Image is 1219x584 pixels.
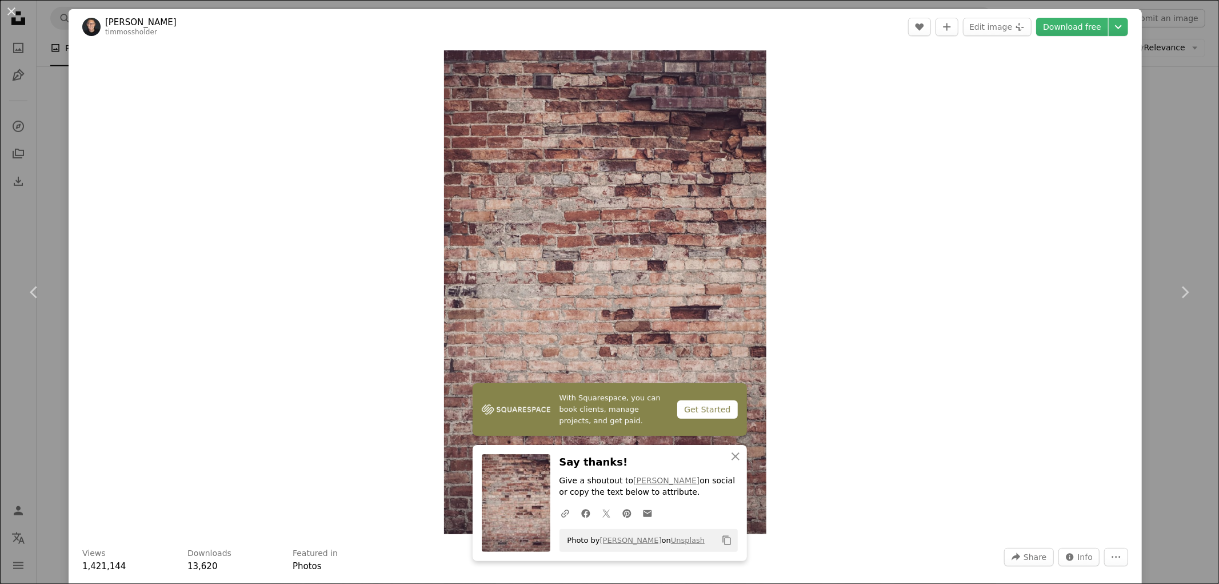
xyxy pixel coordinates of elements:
[677,400,737,419] div: Get Started
[562,531,705,550] span: Photo by on
[473,383,747,436] a: With Squarespace, you can book clients, manage projects, and get paid.Get Started
[575,502,596,525] a: Share on Facebook
[1058,548,1100,566] button: Stats about this image
[293,548,338,559] h3: Featured in
[482,401,550,418] img: file-1747939142011-51e5cc87e3c9
[617,502,637,525] a: Share on Pinterest
[1104,548,1128,566] button: More Actions
[633,476,700,485] a: [PERSON_NAME]
[1078,549,1093,566] span: Info
[637,502,658,525] a: Share over email
[293,561,322,571] a: Photos
[1150,237,1219,347] a: Next
[717,531,737,550] button: Copy to clipboard
[187,548,231,559] h3: Downloads
[559,475,738,498] p: Give a shoutout to on social or copy the text below to attribute.
[963,18,1032,36] button: Edit image
[82,18,101,36] img: Go to Tim Mossholder's profile
[82,561,126,571] span: 1,421,144
[105,28,157,36] a: timmossholder
[444,50,766,534] button: Zoom in on this image
[600,536,662,545] a: [PERSON_NAME]
[1036,18,1108,36] a: Download free
[82,548,106,559] h3: Views
[444,50,766,534] img: brown and white brick wall
[1024,549,1046,566] span: Share
[105,17,177,28] a: [PERSON_NAME]
[187,561,218,571] span: 13,620
[936,18,958,36] button: Add to Collection
[1109,18,1128,36] button: Choose download size
[1004,548,1053,566] button: Share this image
[559,454,738,471] h3: Say thanks!
[908,18,931,36] button: Like
[559,392,669,427] span: With Squarespace, you can book clients, manage projects, and get paid.
[671,536,705,545] a: Unsplash
[596,502,617,525] a: Share on Twitter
